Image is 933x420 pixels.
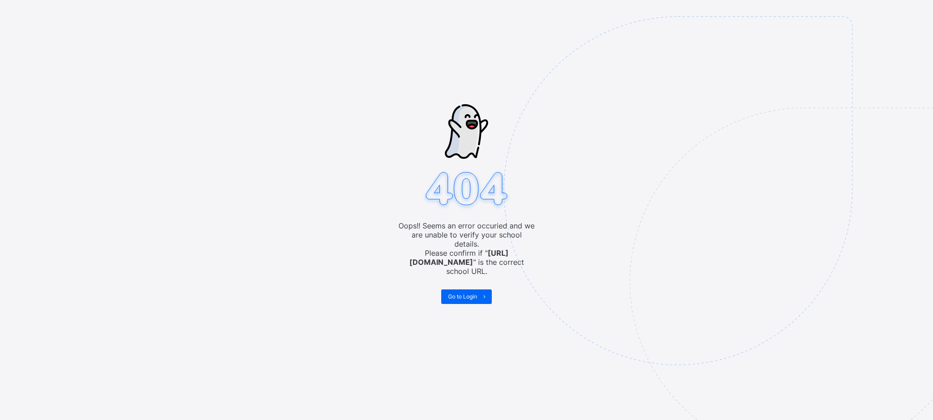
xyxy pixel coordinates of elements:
img: 404.8bbb34c871c4712298a25e20c4dc75c7.svg [422,169,512,211]
b: [URL][DOMAIN_NAME] [409,248,509,267]
img: ghost-strokes.05e252ede52c2f8dbc99f45d5e1f5e9f.svg [445,104,488,159]
span: Go to Login [448,293,477,300]
span: Oops!! Seems an error occuried and we are unable to verify your school details. [398,221,535,248]
span: Please confirm if " " is the correct school URL. [398,248,535,276]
